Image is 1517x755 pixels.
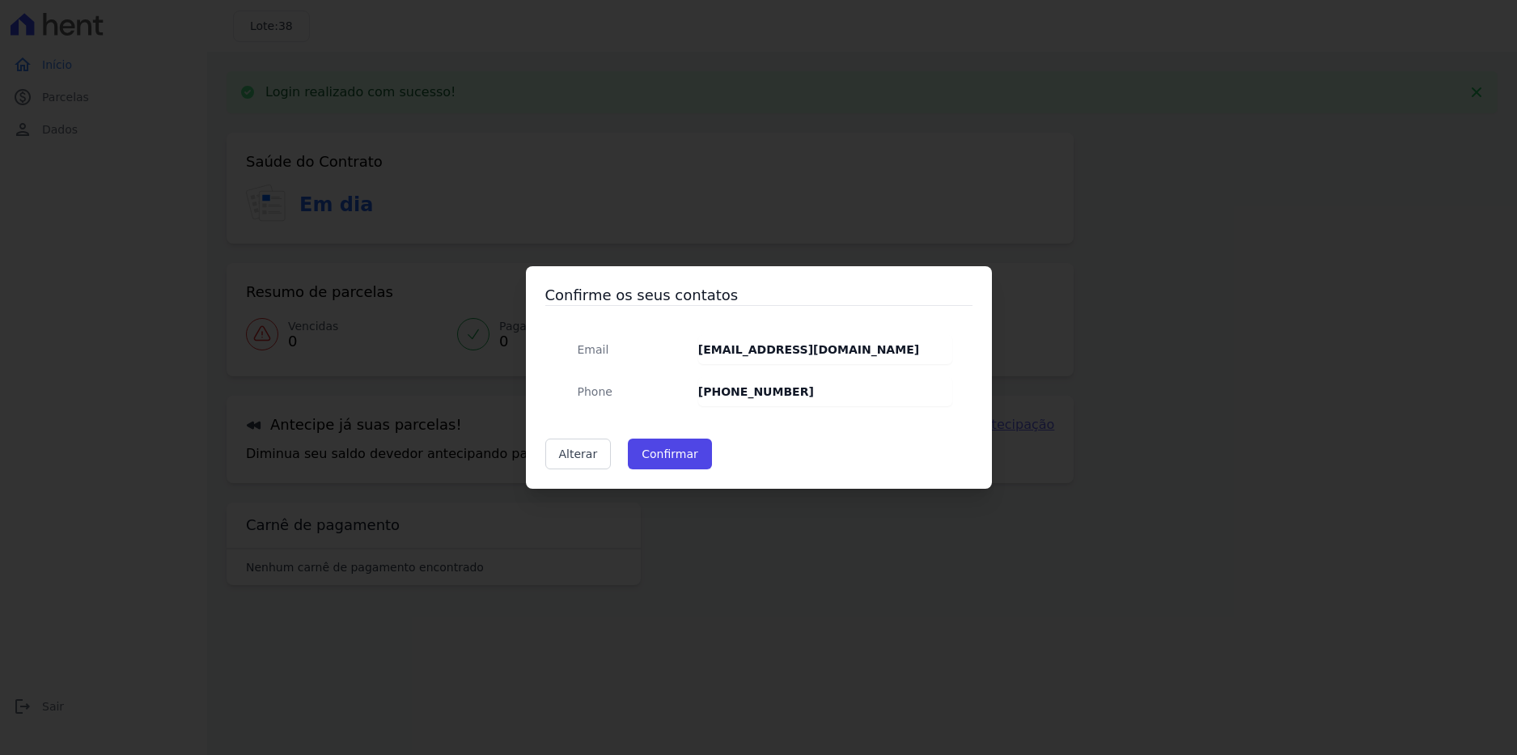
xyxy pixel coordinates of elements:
[545,286,972,305] h3: Confirme os seus contatos
[578,385,612,398] span: translation missing: pt-BR.public.contracts.modal.confirmation.phone
[628,439,712,469] button: Confirmar
[698,385,814,398] strong: [PHONE_NUMBER]
[698,343,919,356] strong: [EMAIL_ADDRESS][DOMAIN_NAME]
[545,439,612,469] a: Alterar
[578,343,609,356] span: translation missing: pt-BR.public.contracts.modal.confirmation.email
